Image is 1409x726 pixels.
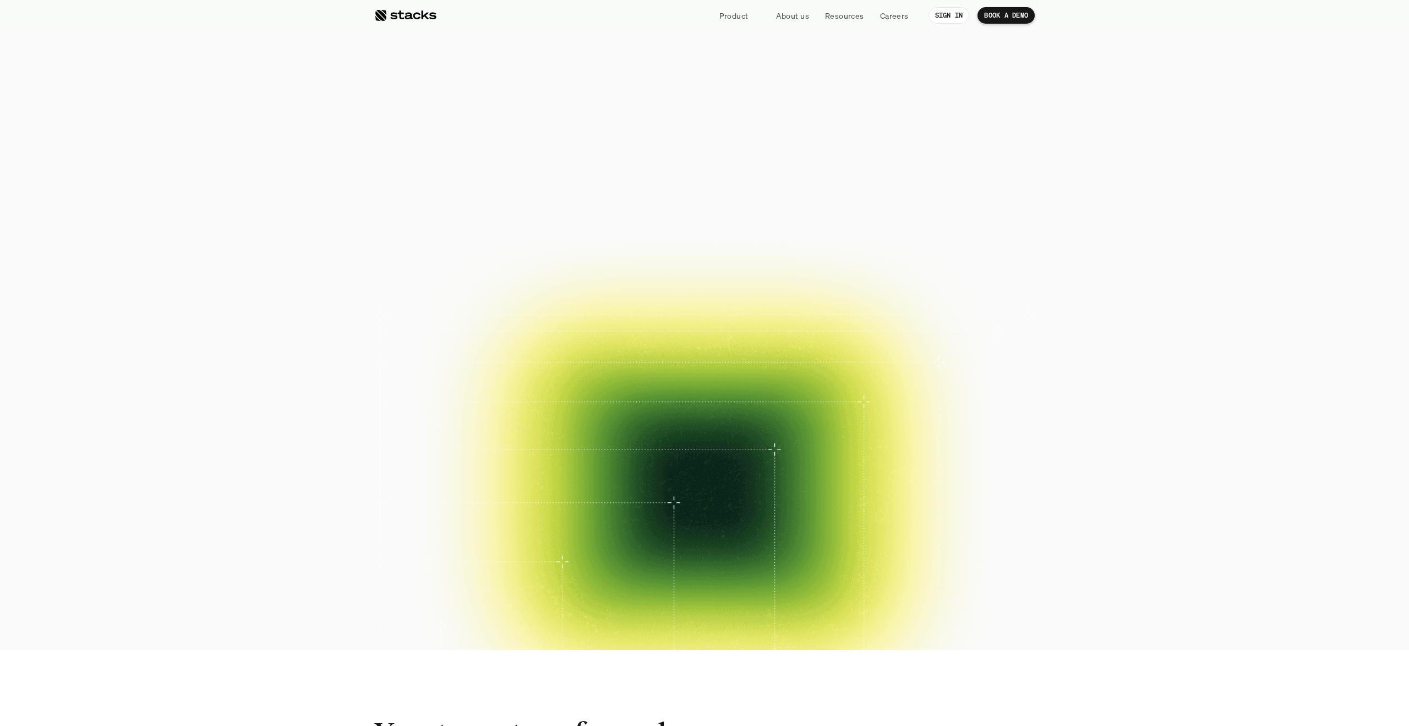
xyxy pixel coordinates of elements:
[714,240,795,254] p: EXPLORE PRODUCT
[929,7,970,24] a: SIGN IN
[880,10,909,21] p: Careers
[696,234,814,261] a: EXPLORE PRODUCT
[719,10,749,21] p: Product
[506,82,589,129] span: The
[825,10,864,21] p: Resources
[788,82,903,129] span: close.
[818,6,871,25] a: Resources
[598,82,779,129] span: financial
[873,6,915,25] a: Careers
[776,10,809,21] p: About us
[574,129,835,176] span: Reimagined.
[935,12,963,19] p: SIGN IN
[614,240,673,254] p: BOOK A DEMO
[574,188,835,221] p: Close your books faster, smarter, and risk-free with Stacks, the AI tool for accounting teams.
[595,234,691,261] a: BOOK A DEMO
[984,12,1028,19] p: BOOK A DEMO
[977,7,1035,24] a: BOOK A DEMO
[769,6,816,25] a: About us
